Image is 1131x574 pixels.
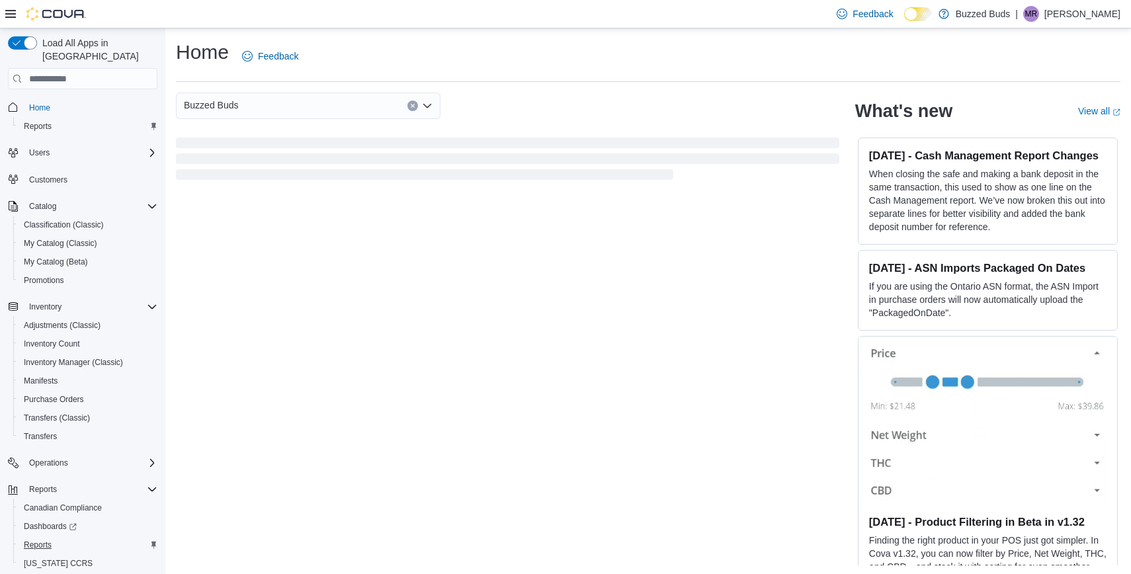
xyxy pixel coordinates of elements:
button: Inventory [24,299,67,315]
span: Reports [24,121,52,132]
span: Transfers [19,429,157,444]
span: Washington CCRS [19,555,157,571]
button: Inventory [3,298,163,316]
span: Adjustments (Classic) [19,317,157,333]
span: Feedback [853,7,893,20]
a: Transfers [19,429,62,444]
a: [US_STATE] CCRS [19,555,98,571]
span: Transfers [24,431,57,442]
button: Inventory Manager (Classic) [13,353,163,372]
span: Inventory Manager (Classic) [24,357,123,368]
a: Dashboards [13,517,163,536]
button: Purchase Orders [13,390,163,409]
span: Inventory [29,302,62,312]
span: Purchase Orders [19,391,157,407]
h3: [DATE] - ASN Imports Packaged On Dates [869,261,1107,274]
h3: [DATE] - Product Filtering in Beta in v1.32 [869,515,1107,528]
h3: [DATE] - Cash Management Report Changes [869,149,1107,162]
span: Classification (Classic) [24,220,104,230]
a: Customers [24,172,73,188]
span: Promotions [24,275,64,286]
button: Reports [13,117,163,136]
span: Purchase Orders [24,394,84,405]
span: My Catalog (Classic) [24,238,97,249]
a: Feedback [831,1,898,27]
a: Inventory Count [19,336,85,352]
span: Feedback [258,50,298,63]
button: Operations [24,455,73,471]
button: Adjustments (Classic) [13,316,163,335]
span: Reports [19,118,157,134]
span: Transfers (Classic) [19,410,157,426]
span: My Catalog (Beta) [24,257,88,267]
span: Transfers (Classic) [24,413,90,423]
a: Classification (Classic) [19,217,109,233]
span: [US_STATE] CCRS [24,558,93,569]
a: Adjustments (Classic) [19,317,106,333]
img: Cova [26,7,86,20]
button: My Catalog (Beta) [13,253,163,271]
button: Users [3,143,163,162]
span: Users [24,145,157,161]
h1: Home [176,39,229,65]
a: Transfers (Classic) [19,410,95,426]
button: Reports [3,480,163,499]
a: View allExternal link [1078,106,1120,116]
h2: What's new [855,101,952,122]
button: Users [24,145,55,161]
span: Dark Mode [904,21,905,22]
span: Inventory [24,299,157,315]
span: Operations [24,455,157,471]
span: Customers [29,175,67,185]
span: Inventory Count [19,336,157,352]
button: Canadian Compliance [13,499,163,517]
button: Inventory Count [13,335,163,353]
span: Dashboards [24,521,77,532]
input: Dark Mode [904,7,932,21]
button: Customers [3,170,163,189]
span: Dashboards [19,518,157,534]
button: Classification (Classic) [13,216,163,234]
a: Reports [19,118,57,134]
span: Reports [29,484,57,495]
p: | [1015,6,1018,22]
span: Classification (Classic) [19,217,157,233]
a: Inventory Manager (Classic) [19,354,128,370]
span: Users [29,147,50,158]
button: Operations [3,454,163,472]
span: Load All Apps in [GEOGRAPHIC_DATA] [37,36,157,63]
button: Home [3,97,163,116]
span: Catalog [24,198,157,214]
span: Adjustments (Classic) [24,320,101,331]
span: Home [24,99,157,115]
span: My Catalog (Classic) [19,235,157,251]
a: My Catalog (Beta) [19,254,93,270]
span: Operations [29,458,68,468]
span: Customers [24,171,157,188]
a: Purchase Orders [19,391,89,407]
div: Michael Ricci [1023,6,1039,22]
a: My Catalog (Classic) [19,235,103,251]
button: Clear input [407,101,418,111]
button: Reports [13,536,163,554]
span: Catalog [29,201,56,212]
p: When closing the safe and making a bank deposit in the same transaction, this used to show as one... [869,167,1107,233]
span: Manifests [19,373,157,389]
span: Inventory Manager (Classic) [19,354,157,370]
button: [US_STATE] CCRS [13,554,163,573]
span: Canadian Compliance [19,500,157,516]
button: Reports [24,481,62,497]
span: Promotions [19,272,157,288]
a: Dashboards [19,518,82,534]
span: MR [1025,6,1038,22]
span: Manifests [24,376,58,386]
span: Buzzed Buds [184,97,239,113]
span: Reports [19,537,157,553]
button: Catalog [24,198,62,214]
button: Catalog [3,197,163,216]
button: Open list of options [422,101,433,111]
button: Transfers [13,427,163,446]
span: My Catalog (Beta) [19,254,157,270]
a: Home [24,100,56,116]
span: Inventory Count [24,339,80,349]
